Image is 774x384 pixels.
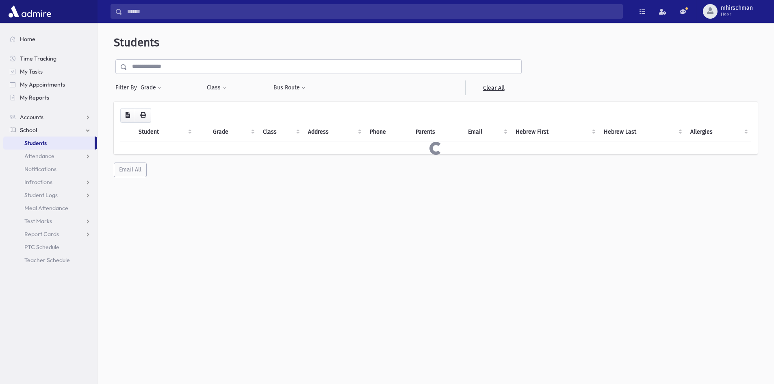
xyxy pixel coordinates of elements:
span: My Reports [20,94,49,101]
th: Email [463,123,511,141]
span: Filter By [115,83,140,92]
button: Class [206,80,227,95]
span: Meal Attendance [24,204,68,212]
th: Hebrew First [511,123,598,141]
a: Test Marks [3,215,97,228]
input: Search [122,4,622,19]
a: My Tasks [3,65,97,78]
img: AdmirePro [7,3,53,20]
button: Print [135,108,151,123]
th: Class [258,123,304,141]
button: Bus Route [273,80,306,95]
a: Report Cards [3,228,97,241]
span: My Appointments [20,81,65,88]
button: Grade [140,80,162,95]
span: Attendance [24,152,54,160]
th: Hebrew Last [599,123,686,141]
span: PTC Schedule [24,243,59,251]
a: Notifications [3,163,97,176]
th: Address [303,123,365,141]
span: Time Tracking [20,55,56,62]
a: Students [3,137,95,150]
a: PTC Schedule [3,241,97,254]
span: Notifications [24,165,56,173]
span: Students [114,36,159,49]
a: Accounts [3,111,97,124]
button: Email All [114,163,147,177]
span: User [721,11,753,18]
button: CSV [120,108,135,123]
a: Attendance [3,150,97,163]
th: Phone [365,123,411,141]
a: Clear All [465,80,522,95]
th: Student [134,123,195,141]
span: Accounts [20,113,43,121]
span: My Tasks [20,68,43,75]
span: Test Marks [24,217,52,225]
span: Infractions [24,178,52,186]
a: Infractions [3,176,97,189]
a: Home [3,33,97,46]
a: My Appointments [3,78,97,91]
span: Student Logs [24,191,58,199]
th: Allergies [685,123,751,141]
span: Students [24,139,47,147]
a: Meal Attendance [3,202,97,215]
span: mhirschman [721,5,753,11]
span: Home [20,35,35,43]
span: Report Cards [24,230,59,238]
a: Teacher Schedule [3,254,97,267]
a: Time Tracking [3,52,97,65]
span: School [20,126,37,134]
a: School [3,124,97,137]
span: Teacher Schedule [24,256,70,264]
th: Parents [411,123,463,141]
th: Grade [208,123,258,141]
a: Student Logs [3,189,97,202]
a: My Reports [3,91,97,104]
